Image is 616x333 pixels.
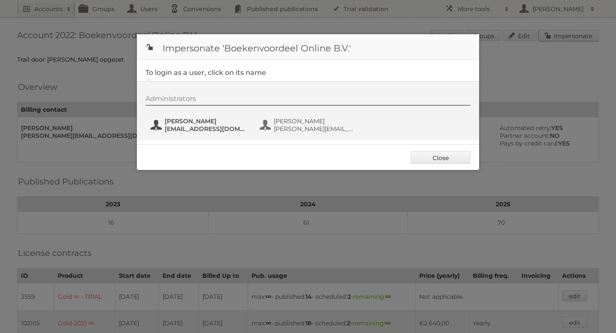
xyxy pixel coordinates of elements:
[165,117,248,125] span: [PERSON_NAME]
[150,116,250,134] button: [PERSON_NAME] [EMAIL_ADDRESS][DOMAIN_NAME]
[259,116,359,134] button: [PERSON_NAME] [PERSON_NAME][EMAIL_ADDRESS][DOMAIN_NAME]
[274,125,357,133] span: [PERSON_NAME][EMAIL_ADDRESS][DOMAIN_NAME]
[137,34,479,60] h1: Impersonate 'Boekenvoordeel Online B.V.'
[165,125,248,133] span: [EMAIL_ADDRESS][DOMAIN_NAME]
[145,95,471,106] div: Administrators
[411,151,471,164] a: Close
[274,117,357,125] span: [PERSON_NAME]
[145,68,266,77] legend: To login as a user, click on its name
